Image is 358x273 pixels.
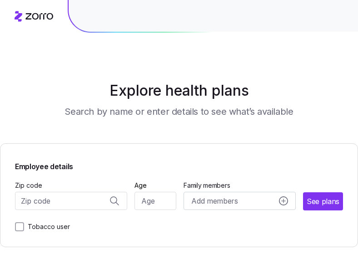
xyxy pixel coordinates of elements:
h3: Search by name or enter details to see what’s available [65,105,293,118]
button: Add membersadd icon [184,192,296,210]
span: See plans [307,196,339,207]
span: Employee details [15,158,73,172]
svg: add icon [279,196,288,205]
span: Family members [184,181,296,190]
label: Zip code [15,180,42,190]
h1: Explore health plans [18,80,340,102]
button: See plans [303,192,343,210]
label: Tobacco user [24,221,70,232]
input: Age [134,192,177,210]
label: Age [134,180,147,190]
span: Add members [191,195,238,207]
input: Zip code [15,192,127,210]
